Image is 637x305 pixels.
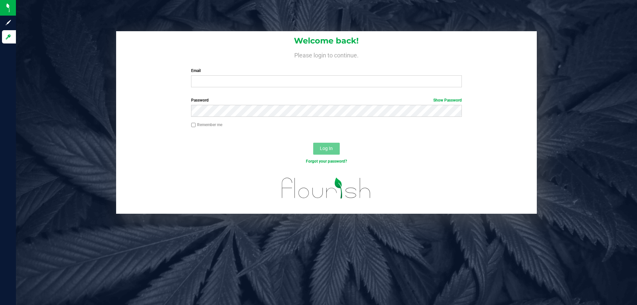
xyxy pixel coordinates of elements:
[274,171,379,205] img: flourish_logo.svg
[116,50,537,58] h4: Please login to continue.
[313,143,340,155] button: Log In
[191,122,222,128] label: Remember me
[320,146,333,151] span: Log In
[191,123,196,127] input: Remember me
[5,34,12,40] inline-svg: Log in
[191,68,461,74] label: Email
[433,98,462,103] a: Show Password
[5,19,12,26] inline-svg: Sign up
[306,159,347,164] a: Forgot your password?
[116,37,537,45] h1: Welcome back!
[191,98,209,103] span: Password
